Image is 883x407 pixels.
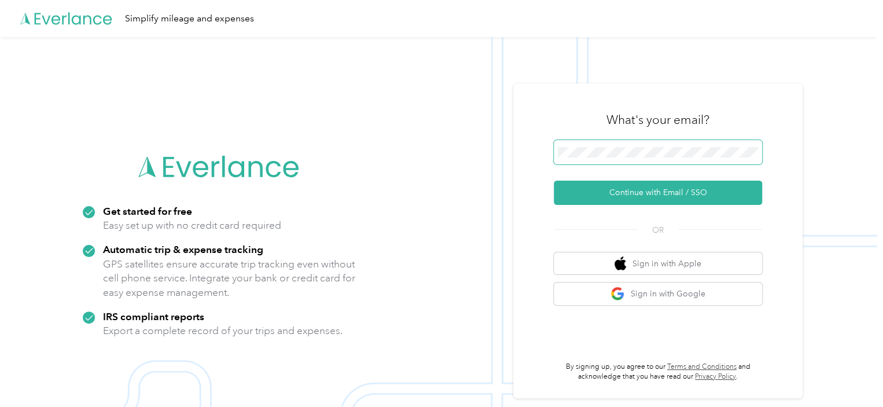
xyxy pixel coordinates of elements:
[667,362,737,371] a: Terms and Conditions
[554,252,762,275] button: apple logoSign in with Apple
[615,256,626,271] img: apple logo
[103,257,356,300] p: GPS satellites ensure accurate trip tracking even without cell phone service. Integrate your bank...
[103,324,343,338] p: Export a complete record of your trips and expenses.
[554,283,762,305] button: google logoSign in with Google
[638,224,678,236] span: OR
[103,205,192,217] strong: Get started for free
[610,287,625,301] img: google logo
[125,12,254,26] div: Simplify mileage and expenses
[554,362,762,382] p: By signing up, you agree to our and acknowledge that you have read our .
[103,243,263,255] strong: Automatic trip & expense tracking
[103,218,281,233] p: Easy set up with no credit card required
[695,372,736,381] a: Privacy Policy
[606,112,709,128] h3: What's your email?
[554,181,762,205] button: Continue with Email / SSO
[103,310,204,322] strong: IRS compliant reports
